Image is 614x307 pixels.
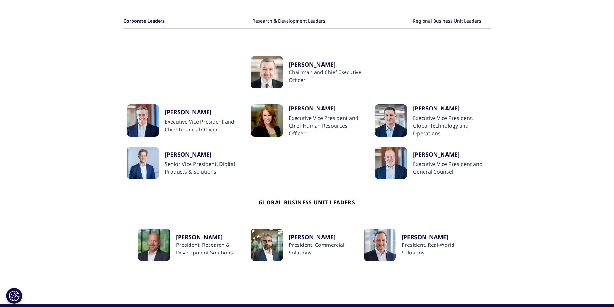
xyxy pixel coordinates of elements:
div: Chairman and Chief Executive Officer [289,68,364,84]
div: [PERSON_NAME] [289,104,364,112]
a: [PERSON_NAME] [289,233,364,241]
div: Executive Vice President and Chief Human Resources Officer [289,114,364,137]
div: President, Research & Development Solutions [176,241,251,256]
div: [PERSON_NAME] [413,150,488,158]
div: [PERSON_NAME] [165,150,239,158]
div: Senior Vice President, Digital Products & Solutions [165,160,239,176]
div: Executive Vice President and General Counsel [413,160,488,176]
a: [PERSON_NAME] [289,104,364,114]
div: Executive Vice President and Chief Financial Officer [165,118,239,133]
div: President, Commercial Solutions [289,241,364,256]
button: Corporate Leaders [123,14,165,28]
a: [PERSON_NAME] [413,150,488,160]
a: [PERSON_NAME] [165,150,239,160]
div: Executive Vice President, Global Technology and Operations [413,114,488,137]
div: President, Real-World Solutions [402,241,476,256]
div: [PERSON_NAME] [165,108,239,116]
button: Regional Business Unit Leaders [413,14,481,28]
a: [PERSON_NAME] [413,104,488,114]
button: Research & Development Leaders [252,14,325,28]
a: [PERSON_NAME] [402,233,476,241]
button: Cookies Settings [6,288,22,304]
div: [PERSON_NAME] [413,104,488,112]
a: [PERSON_NAME] [165,108,239,118]
h4: Global Business Unit Leaders [259,179,355,229]
a: [PERSON_NAME] [176,233,251,241]
a: [PERSON_NAME] [289,61,364,68]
